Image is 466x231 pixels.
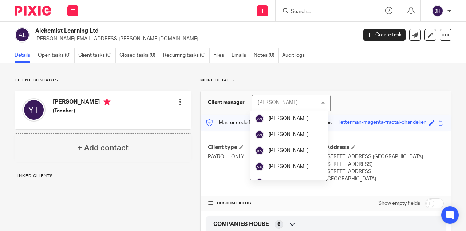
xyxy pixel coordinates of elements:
[254,48,279,63] a: Notes (0)
[15,27,30,43] img: svg%3E
[53,98,111,107] h4: [PERSON_NAME]
[35,27,289,35] h2: Alchemist Learning Ltd
[282,48,308,63] a: Audit logs
[255,146,264,155] img: svg%3E
[15,6,51,16] img: Pixie
[232,48,250,63] a: Emails
[269,116,309,121] span: [PERSON_NAME]
[432,5,443,17] img: svg%3E
[269,164,309,169] span: [PERSON_NAME]
[22,98,46,122] img: svg%3E
[255,114,264,123] img: svg%3E
[213,220,269,228] span: COMPANIES HOUSE
[15,77,191,83] p: Client contacts
[258,100,298,105] div: [PERSON_NAME]
[163,48,210,63] a: Recurring tasks (0)
[38,48,75,63] a: Open tasks (0)
[363,29,406,41] a: Create task
[277,221,280,228] span: 6
[15,48,34,63] a: Details
[103,98,111,105] i: Primary
[78,142,129,154] h4: + Add contact
[200,77,451,83] p: More details
[290,9,356,15] input: Search
[269,148,309,153] span: [PERSON_NAME]
[255,178,264,187] img: svg%3E
[119,48,159,63] a: Closed tasks (0)
[378,200,420,207] label: Show empty fields
[208,144,326,151] h4: Client type
[208,153,326,160] p: PAYROLL ONLY
[269,132,309,137] span: [PERSON_NAME]
[53,107,111,115] h5: (Teacher)
[15,173,191,179] p: Linked clients
[339,119,426,127] div: letterman-magenta-fractal-chandelier
[208,200,326,206] h4: CUSTOM FIELDS
[255,162,264,171] img: svg%3E
[35,35,352,43] p: [PERSON_NAME][EMAIL_ADDRESS][PERSON_NAME][DOMAIN_NAME]
[326,153,444,168] p: [STREET_ADDRESS][GEOGRAPHIC_DATA][STREET_ADDRESS]
[213,48,228,63] a: Files
[208,99,245,106] h3: Client manager
[78,48,116,63] a: Client tasks (0)
[326,175,444,183] p: [GEOGRAPHIC_DATA]
[326,168,444,175] p: [STREET_ADDRESS]
[206,119,332,126] p: Master code for secure communications and files
[255,130,264,139] img: svg%3E
[326,144,444,151] h4: Address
